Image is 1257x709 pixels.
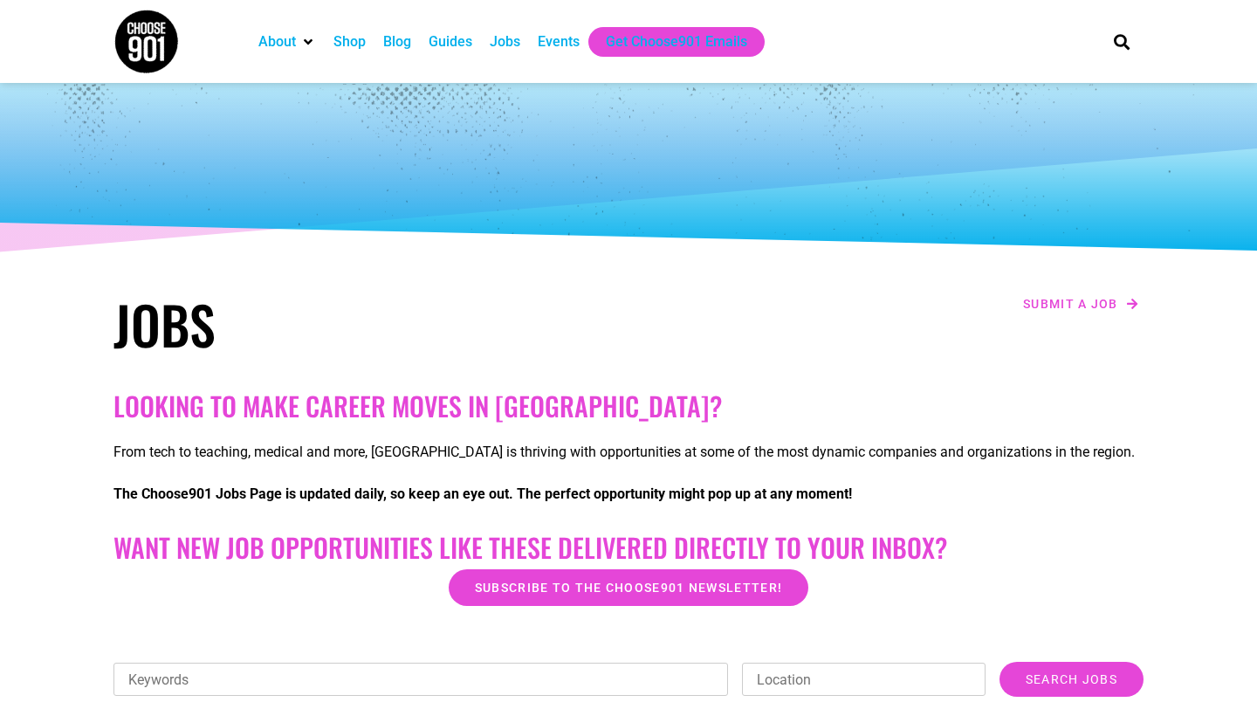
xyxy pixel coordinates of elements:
div: Search [1108,27,1137,56]
a: Shop [333,31,366,52]
span: Submit a job [1023,298,1118,310]
h1: Jobs [113,293,620,355]
input: Location [742,663,986,696]
a: About [258,31,296,52]
h2: Looking to make career moves in [GEOGRAPHIC_DATA]? [113,390,1144,422]
input: Keywords [113,663,728,696]
a: Events [538,31,580,52]
a: Blog [383,31,411,52]
strong: The Choose901 Jobs Page is updated daily, so keep an eye out. The perfect opportunity might pop u... [113,485,852,502]
a: Submit a job [1018,293,1144,315]
span: Subscribe to the Choose901 newsletter! [475,582,782,594]
a: Get Choose901 Emails [606,31,747,52]
a: Guides [429,31,472,52]
nav: Main nav [250,27,1084,57]
div: About [250,27,325,57]
a: Subscribe to the Choose901 newsletter! [449,569,808,606]
input: Search Jobs [999,662,1144,697]
a: Jobs [490,31,520,52]
h2: Want New Job Opportunities like these Delivered Directly to your Inbox? [113,532,1144,563]
p: From tech to teaching, medical and more, [GEOGRAPHIC_DATA] is thriving with opportunities at some... [113,442,1144,463]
